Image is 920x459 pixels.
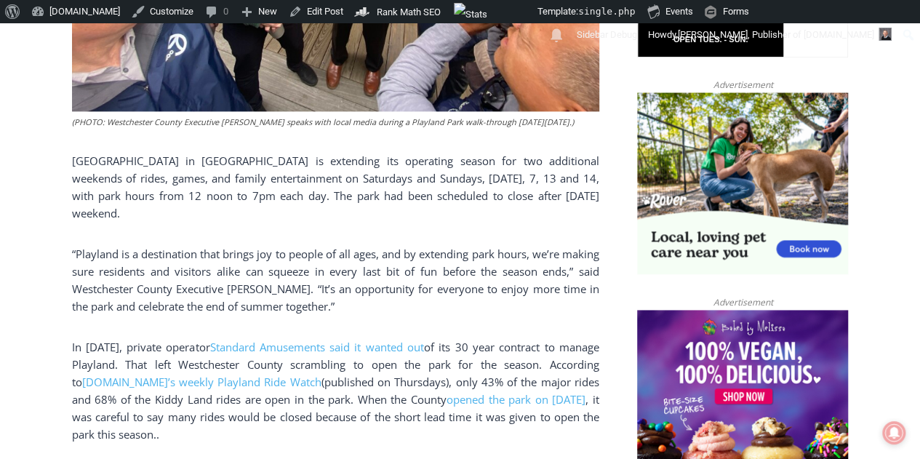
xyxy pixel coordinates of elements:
[698,295,787,309] span: Advertisement
[72,338,599,443] p: In [DATE], private operator of its 30 year contract to manage Playland. That left Westchester Cou...
[209,340,424,354] a: Standard Amusements said it wanted out
[149,91,207,174] div: Located at [STREET_ADDRESS][PERSON_NAME]
[578,6,635,17] span: single.php
[72,116,599,129] figcaption: (PHOTO: Westchester County Executive [PERSON_NAME] speaks with local media during a Playland Park...
[454,3,535,20] img: Views over 48 hours. Click for more Jetpack Stats.
[82,375,321,389] a: [DOMAIN_NAME]’s weekly Playland Ride Watch
[377,7,441,17] span: Rank Math SEO
[572,23,643,47] a: Turn on Custom Sidebars explain mode.
[72,245,599,315] p: “Playland is a destination that brings joy to people of all ages, and by extending park hours, we...
[1,146,146,181] a: Open Tues. - Sun. [PHONE_NUMBER]
[678,29,874,40] span: [PERSON_NAME], Publisher of [DOMAIN_NAME]
[367,1,687,141] div: "I learned about the history of a place I’d honestly never considered even as a resident of [GEOG...
[447,392,585,407] a: opened the park on [DATE]
[72,152,599,222] p: [GEOGRAPHIC_DATA] in [GEOGRAPHIC_DATA] is extending its operating season for two additional weeke...
[643,23,897,47] a: Howdy,
[698,78,787,92] span: Advertisement
[350,141,705,181] a: Intern @ [DOMAIN_NAME]
[380,145,674,177] span: Intern @ [DOMAIN_NAME]
[4,150,143,205] span: Open Tues. - Sun. [PHONE_NUMBER]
